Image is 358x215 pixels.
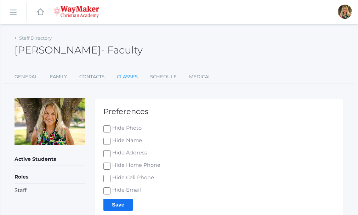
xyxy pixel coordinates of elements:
input: Hide Photo [103,125,110,132]
input: Save [103,199,133,210]
img: Claudia Marosz [15,98,85,145]
h2: [PERSON_NAME] [15,45,143,56]
a: Classes [117,70,138,84]
a: Contacts [79,70,104,84]
span: Hide Email [110,186,141,195]
input: Hide Name [103,138,110,145]
span: Hide Cell Phone [110,174,154,183]
span: - Faculty [101,44,143,56]
a: Family [50,70,67,84]
a: Staff Directory [19,35,52,41]
h1: Preferences [103,107,335,115]
div: Claudia Marosz [338,5,352,19]
input: Hide Home Phone [103,163,110,170]
a: General [15,70,38,84]
a: Medical [189,70,211,84]
li: Staff [15,187,85,194]
span: Hide Address [110,149,147,158]
span: Hide Name [110,137,142,146]
h5: Roles [15,171,85,183]
img: waymaker-logo-stack-white-1602f2b1af18da31a5905e9982d058868370996dac5278e84edea6dabf9a3315.png [53,6,99,18]
input: Hide Email [103,187,110,194]
input: Hide Address [103,150,110,157]
a: Schedule [150,70,177,84]
input: Hide Cell Phone [103,175,110,182]
span: Hide Photo [110,124,142,133]
h5: Active Students [15,153,85,165]
span: Hide Home Phone [110,162,160,170]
